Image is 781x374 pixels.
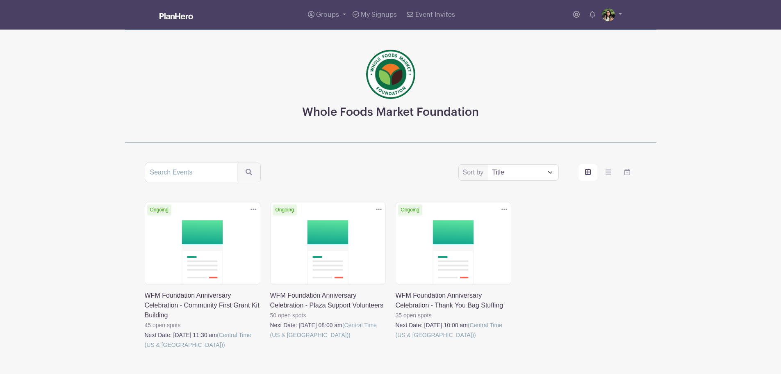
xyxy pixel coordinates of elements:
[145,163,237,182] input: Search Events
[159,13,193,19] img: logo_white-6c42ec7e38ccf1d336a20a19083b03d10ae64f83f12c07503d8b9e83406b4c7d.svg
[361,11,397,18] span: My Signups
[578,164,637,181] div: order and view
[302,106,479,119] h3: Whole Foods Market Foundation
[463,167,486,177] label: Sort by
[602,8,615,21] img: mireya.jpg
[316,11,339,18] span: Groups
[366,50,415,99] img: wfmf_primary_badge_4c.png
[415,11,455,18] span: Event Invites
